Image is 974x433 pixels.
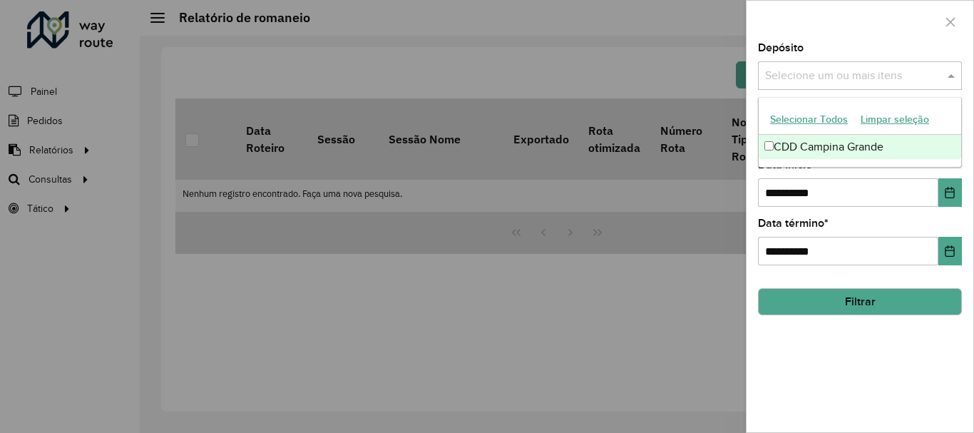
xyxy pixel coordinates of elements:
button: Filtrar [758,288,962,315]
ng-dropdown-panel: Options list [758,97,962,168]
button: Choose Date [938,178,962,207]
button: Limpar seleção [854,108,935,131]
button: Choose Date [938,237,962,265]
label: Data término [758,215,829,232]
div: CDD Campina Grande [759,135,961,159]
button: Selecionar Todos [764,108,854,131]
label: Depósito [758,39,804,56]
